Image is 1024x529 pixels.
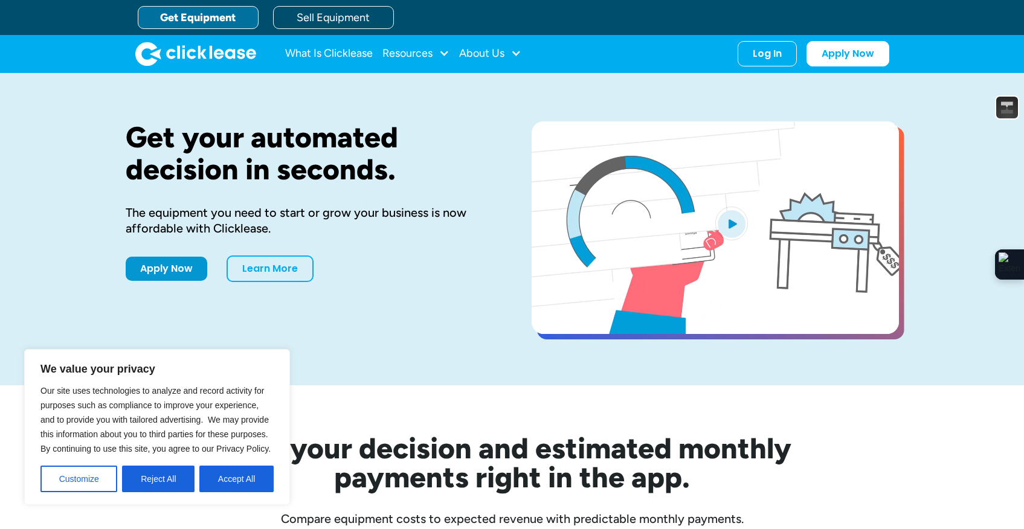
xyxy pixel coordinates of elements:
[126,121,493,185] h1: Get your automated decision in seconds.
[24,349,290,505] div: We value your privacy
[753,48,782,60] div: Log In
[532,121,899,334] a: open lightbox
[382,42,449,66] div: Resources
[807,41,889,66] a: Apply Now
[135,42,256,66] img: Clicklease logo
[459,42,521,66] div: About Us
[40,362,274,376] p: We value your privacy
[199,466,274,492] button: Accept All
[40,386,271,454] span: Our site uses technologies to analyze and record activity for purposes such as compliance to impr...
[227,255,314,282] a: Learn More
[138,6,259,29] a: Get Equipment
[285,42,373,66] a: What Is Clicklease
[715,207,748,240] img: Blue play button logo on a light blue circular background
[126,257,207,281] a: Apply Now
[174,434,851,492] h2: See your decision and estimated monthly payments right in the app.
[126,205,493,236] div: The equipment you need to start or grow your business is now affordable with Clicklease.
[273,6,394,29] a: Sell Equipment
[40,466,117,492] button: Customize
[999,252,1020,277] img: Extension Icon
[135,42,256,66] a: home
[122,466,195,492] button: Reject All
